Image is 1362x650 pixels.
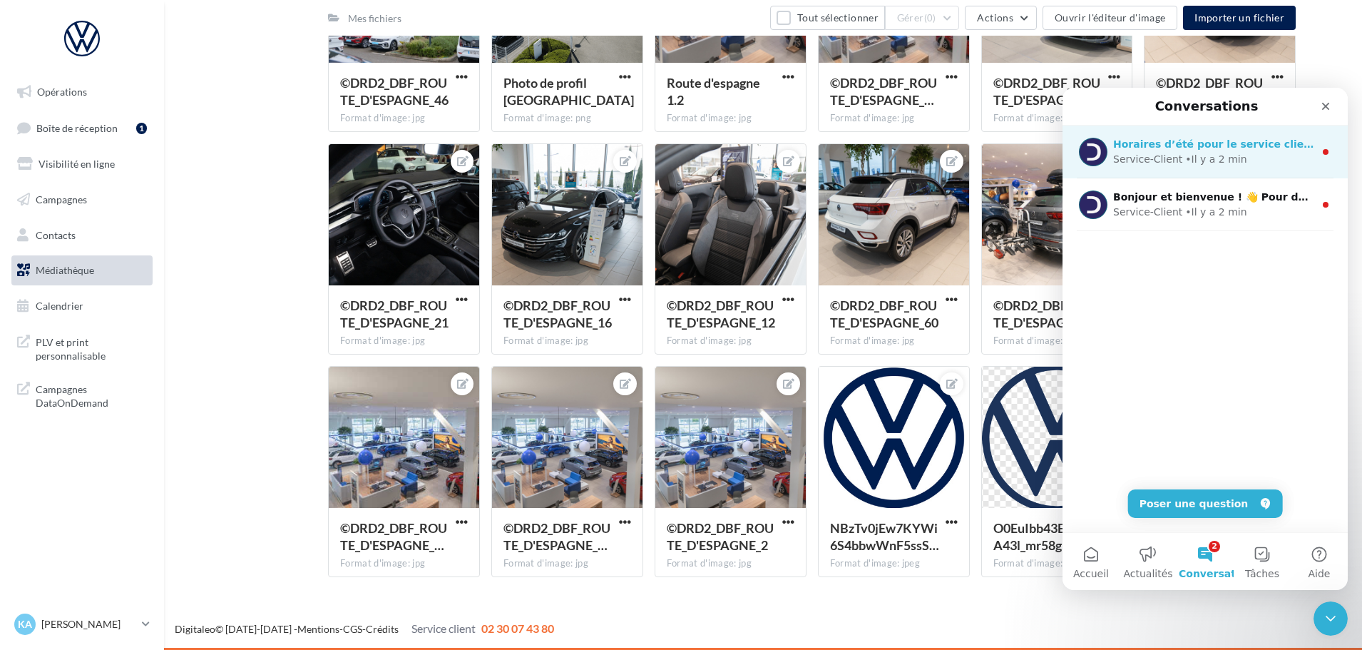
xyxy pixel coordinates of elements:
span: Service client [411,621,476,635]
a: Contacts [9,220,155,250]
div: Format d'image: jpg [503,557,631,570]
span: PLV et print personnalisable [36,332,147,363]
div: Format d'image: jpg [667,557,794,570]
span: Actions [977,11,1013,24]
a: Visibilité en ligne [9,149,155,179]
span: ©DRD2_DBF_ROUTE_D'ESPAGNE_78 [993,298,1102,330]
button: Tout sélectionner [770,6,884,30]
div: Format d'image: jpg [340,335,468,347]
span: ©DRD2_DBF_ROUTE_D'ESPAGNE_7 [993,75,1100,108]
span: Calendrier [36,300,83,312]
button: Importer un fichier [1183,6,1296,30]
span: ©DRD2_DBF_ROUTE_D'ESPAGNE_2 (1) [503,520,610,553]
a: PLV et print personnalisable [9,327,155,369]
img: Profile image for Service-Client [16,103,45,131]
div: • Il y a 2 min [123,64,184,79]
span: O0EuIbb43Ei0oRPA43l_mr58g59wHdHg6cxGqhu1ooUhaiAPj5J5N4CZEP6W9-qL32pGEDHqNtmpKWh_RQ=s0 [993,520,1099,553]
div: Format d'image: jpg [830,112,958,125]
span: ©DRD2_DBF_ROUTE_D'ESPAGNE_12 [667,298,775,330]
a: CGS [343,623,362,635]
span: Tâches [183,481,217,491]
div: Format d'image: jpg [993,112,1121,125]
a: Médiathèque [9,255,155,285]
a: Mentions [297,623,339,635]
div: Format d'image: jpg [667,335,794,347]
span: Boîte de réception [36,121,118,133]
div: Format d'image: jpg [667,112,794,125]
div: Service-Client [51,117,120,132]
span: Campagnes [36,193,87,205]
a: Opérations [9,77,155,107]
span: Conversations [116,481,197,491]
p: [PERSON_NAME] [41,617,136,631]
div: Service-Client [51,64,120,79]
span: ©DRD2_DBF_ROUTE_D'ESPAGNE_2 (1) (1) [340,520,447,553]
a: Digitaleo [175,623,215,635]
span: Bonjour et bienvenue ! 👋 Pour découvrir tout ce que la plateforme vous réserve, un pas à pas va d... [51,103,1063,115]
div: Format d'image: png [503,112,631,125]
button: Tâches [171,445,228,502]
div: 1 [136,123,147,134]
div: Format d'image: jpg [340,557,468,570]
span: Route d'espagne 1.2 [667,75,760,108]
span: Visibilité en ligne [39,158,115,170]
iframe: Intercom live chat [1063,88,1348,590]
a: Boîte de réception1 [9,113,155,143]
button: Aide [228,445,285,502]
span: Contacts [36,228,76,240]
span: KA [18,617,32,631]
span: Aide [246,481,268,491]
button: Gérer(0) [885,6,960,30]
span: NBzTv0jEw7KYWi6S4bbwWnF5ssSpjtt0X4TCo9_ghEXFirkKjYj7bFUWcqwKsxfLZFGXk2hTXeg3DBURbQ=s0 [830,520,939,553]
a: Campagnes [9,185,155,215]
a: Crédits [366,623,399,635]
span: ©DRD2_DBF_ROUTE_D'ESPAGNE_59 [1156,75,1264,108]
div: Format d'image: png [993,557,1121,570]
div: Mes fichiers [348,11,401,26]
span: ©DRD2_DBF_ROUTE_D'ESPAGNE_46 [340,75,449,108]
div: Format d'image: jpg [993,335,1121,347]
div: • Il y a 2 min [123,117,184,132]
span: ©DRD2_DBF_ROUTE_D'ESPAGNE_16 [503,298,612,330]
a: KA [PERSON_NAME] [11,611,153,638]
button: Actions [965,6,1036,30]
span: Campagnes DataOnDemand [36,380,147,410]
span: Actualités [61,481,110,491]
span: (0) [924,12,936,24]
div: Format d'image: jpg [830,335,958,347]
a: Calendrier [9,291,155,321]
span: Médiathèque [36,264,94,276]
div: Format d'image: jpg [340,112,468,125]
button: Ouvrir l'éditeur d'image [1043,6,1177,30]
button: Poser une question [66,402,220,430]
span: Photo de profil Espagne [503,75,634,108]
iframe: Intercom live chat [1314,601,1348,636]
span: © [DATE]-[DATE] - - - [175,623,554,635]
span: ©DRD2_DBF_ROUTE_D'ESPAGNE_60 [830,298,938,330]
span: Accueil [11,481,46,491]
div: Format d'image: jpg [503,335,631,347]
button: Conversations [114,445,171,502]
button: Actualités [57,445,114,502]
span: ©DRD2_DBF_ROUTE_D'ESPAGNE_2 [667,520,774,553]
span: ©DRD2_DBF_ROUTE_D'ESPAGNE_21 [340,298,449,330]
a: Campagnes DataOnDemand [9,374,155,416]
span: Opérations [37,86,87,98]
span: Importer un fichier [1194,11,1284,24]
span: ©DRD2_DBF_ROUTE_D'ESPAGNE_2 (1) (1) (1) [830,75,937,108]
div: Format d'image: jpeg [830,557,958,570]
span: 02 30 07 43 80 [481,621,554,635]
